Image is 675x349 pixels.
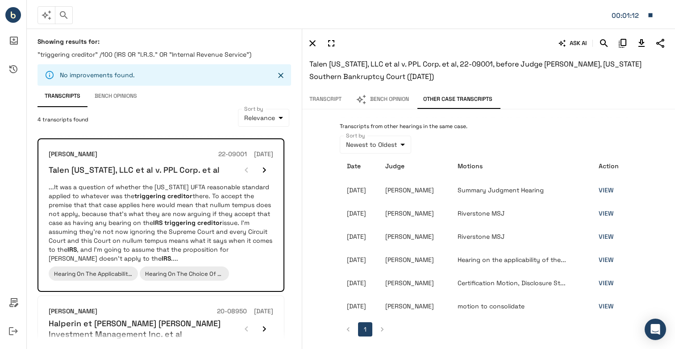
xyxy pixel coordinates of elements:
[254,150,273,159] h6: [DATE]
[49,318,237,339] h6: Halperin et [PERSON_NAME] [PERSON_NAME] Investment Management Inc. et al
[49,150,97,159] h6: [PERSON_NAME]
[340,179,378,202] td: [DATE]
[244,105,263,112] label: Sort by
[615,36,630,51] button: Copy Citation
[49,307,97,316] h6: [PERSON_NAME]
[254,307,273,316] h6: [DATE]
[274,69,287,82] button: Close
[153,219,162,227] em: IRS
[458,256,566,264] span: Hearing on the applicability of the...
[37,86,87,107] button: Transcripts
[599,186,613,194] a: VIEW
[645,319,666,340] div: Open Intercom Messenger
[217,307,247,316] h6: 20-08950
[378,225,450,248] td: [PERSON_NAME]
[378,202,450,225] td: [PERSON_NAME]
[164,219,196,227] em: triggering
[557,36,589,51] button: ASK AI
[37,37,291,46] h6: Showing results for:
[37,116,88,125] span: 4 transcripts found
[218,150,247,159] h6: 22-09001
[162,254,171,262] em: IRS
[340,322,631,337] nav: pagination navigation
[458,186,544,194] span: Summary Judgment Hearing
[134,192,166,200] em: triggering
[612,10,643,21] div: Matter: 443224
[340,295,378,318] td: [DATE]
[458,209,504,217] span: Riverstone MSJ
[358,322,372,337] button: page 1
[302,90,349,109] button: Transcript
[340,202,378,225] td: [DATE]
[340,248,378,271] td: [DATE]
[599,279,613,287] a: VIEW
[416,90,500,109] button: Other Case Transcripts
[87,86,144,107] button: Bench Opinions
[167,192,192,200] em: creditor
[599,233,613,241] a: VIEW
[458,279,566,287] span: Certification Motion, Disclosure St...
[340,225,378,248] td: [DATE]
[599,209,613,217] a: VIEW
[378,248,450,271] td: [PERSON_NAME]
[340,123,467,130] span: Transcripts from other hearings in the same case.
[592,154,631,179] th: Action
[458,233,504,241] span: Riverstone MSJ
[599,302,613,310] a: VIEW
[378,271,450,295] td: [PERSON_NAME]
[145,270,228,278] span: Hearing On The Choice Of Law
[340,154,378,179] th: Date
[596,36,612,51] button: Search
[378,295,450,318] td: [PERSON_NAME]
[378,154,450,179] th: Judge
[60,71,135,79] p: No improvements found.
[653,36,668,51] button: Share Transcript
[340,271,378,295] td: [DATE]
[37,50,291,59] p: "triggering creditor" /100 (IRS OR "I.R.S." OR "Internal Revenue Service")
[349,90,416,109] button: Bench Opinion
[634,36,649,51] button: Download Transcript
[599,256,613,264] a: VIEW
[197,219,222,227] em: creditor
[607,6,658,25] button: Matter: 443224
[238,109,289,127] div: Relevance
[49,165,220,175] h6: Talen [US_STATE], LLC et al v. PPL Corp. et al
[458,302,525,310] span: motion to consolidate
[309,59,642,81] span: Talen [US_STATE], LLC et al v. PPL Corp. et al, 22-09001, before Judge [PERSON_NAME], [US_STATE] ...
[49,183,273,263] p: ...It was a question of whether the [US_STATE] UFTA reasonable standard applied to whatever was t...
[54,270,263,278] span: Hearing On The Applicability Of The [US_STATE] Llc Act's Statute Of Repose
[346,132,365,139] label: Sort by
[67,245,77,253] em: IRS
[340,136,411,154] div: Newest to Oldest
[450,154,592,179] th: Motions
[378,179,450,202] td: [PERSON_NAME]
